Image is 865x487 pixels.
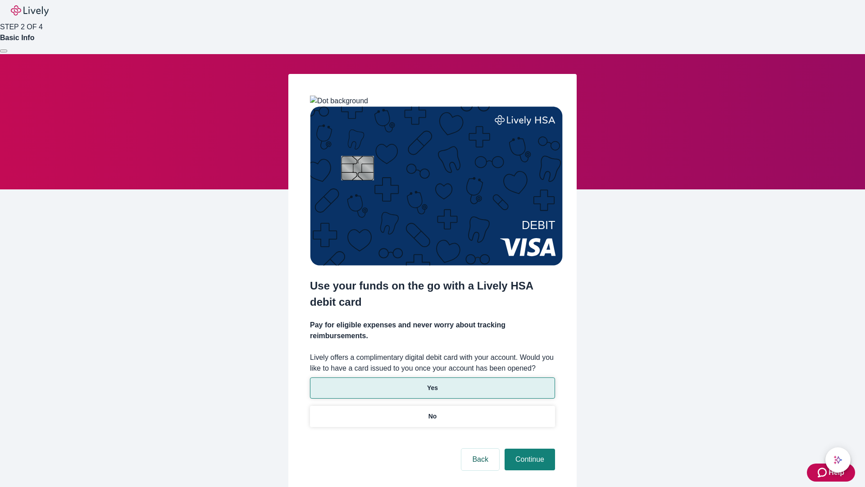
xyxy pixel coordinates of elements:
[310,278,555,310] h2: Use your funds on the go with a Lively HSA debit card
[310,406,555,427] button: No
[829,467,844,478] span: Help
[825,447,851,473] button: chat
[310,106,563,266] img: Debit card
[818,467,829,478] svg: Zendesk support icon
[310,352,555,374] label: Lively offers a complimentary digital debit card with your account. Would you like to have a card...
[505,449,555,470] button: Continue
[310,320,555,341] h4: Pay for eligible expenses and never worry about tracking reimbursements.
[807,464,855,482] button: Zendesk support iconHelp
[833,455,842,464] svg: Lively AI Assistant
[427,383,438,393] p: Yes
[461,449,499,470] button: Back
[310,96,368,106] img: Dot background
[310,377,555,399] button: Yes
[428,412,437,421] p: No
[11,5,49,16] img: Lively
